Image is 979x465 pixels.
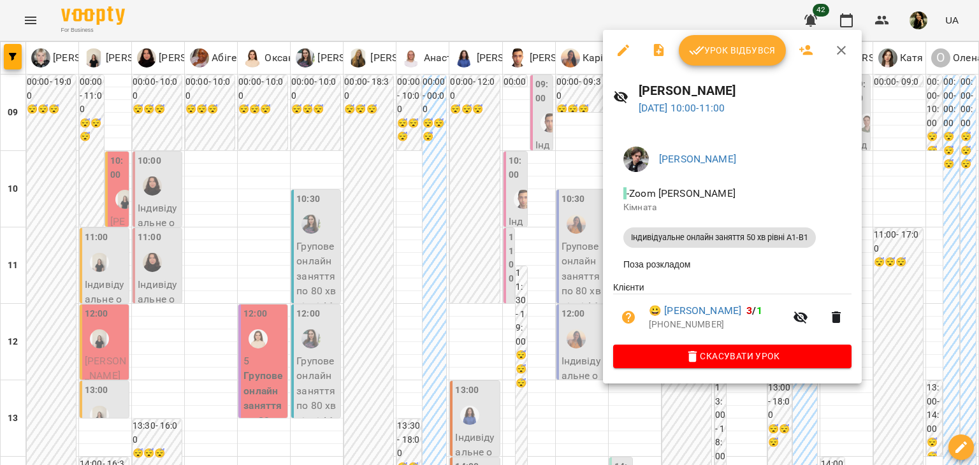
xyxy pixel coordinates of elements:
a: [PERSON_NAME] [659,153,736,165]
img: 3324ceff06b5eb3c0dd68960b867f42f.jpeg [623,147,649,172]
a: 😀 [PERSON_NAME] [649,303,741,318]
span: Скасувати Урок [623,348,841,364]
span: Урок відбувся [689,43,776,58]
a: [DATE] 10:00-11:00 [639,102,725,114]
p: [PHONE_NUMBER] [649,318,785,331]
span: 3 [746,304,752,317]
span: Індивідуальне онлайн заняття 50 хв рівні А1-В1 [623,232,816,243]
button: Урок відбувся [679,35,786,66]
h6: [PERSON_NAME] [639,81,852,101]
ul: Клієнти [613,281,852,345]
b: / [746,304,762,317]
span: - Zoom [PERSON_NAME] [623,187,738,199]
button: Скасувати Урок [613,345,852,368]
span: 1 [757,304,762,317]
li: Поза розкладом [613,253,852,276]
p: Кімната [623,201,841,214]
button: Візит ще не сплачено. Додати оплату? [613,302,644,333]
